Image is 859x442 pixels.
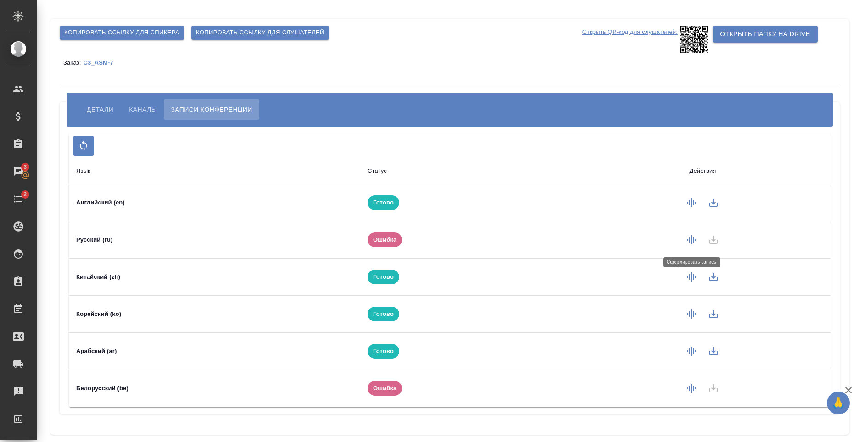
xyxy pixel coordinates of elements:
[703,303,725,325] button: Скачать запись
[64,28,179,38] span: Копировать ссылку для спикера
[69,333,360,370] td: Арабский (ar)
[73,136,94,156] button: Обновить список
[681,266,703,288] button: Сформировать запись
[681,340,703,362] button: Сформировать запись
[713,26,817,43] button: Открыть папку на Drive
[18,190,32,199] span: 2
[83,59,120,66] a: C3_ASM-7
[368,309,399,319] span: Готово
[368,384,402,393] span: Ошибка
[2,160,34,183] a: 3
[129,104,157,115] span: Каналы
[827,392,850,414] button: 🙏
[582,26,678,53] p: Открыть QR-код для слушателей:
[703,266,725,288] button: Скачать запись
[69,221,360,259] td: Русский (ru)
[681,192,703,214] button: Сформировать запись
[681,377,703,399] button: Сформировать запись
[703,340,725,362] button: Скачать запись
[69,370,360,407] td: Белорусский (be)
[196,28,324,38] span: Копировать ссылку для слушателей
[69,184,360,221] td: Английский (en)
[69,259,360,296] td: Китайский (zh)
[63,59,83,66] p: Заказ:
[18,162,32,171] span: 3
[703,192,725,214] button: Скачать запись
[191,26,329,40] button: Копировать ссылку для слушателей
[368,347,399,356] span: Готово
[368,272,399,282] span: Готово
[575,158,831,184] th: Действия
[360,158,575,184] th: Статус
[87,104,113,115] span: Детали
[171,104,252,115] span: Записи конференции
[60,26,184,40] button: Копировать ссылку для спикера
[681,303,703,325] button: Сформировать запись
[368,235,402,244] span: Ошибка
[69,296,360,333] td: Корейский (ko)
[831,393,846,413] span: 🙏
[69,158,360,184] th: Язык
[368,198,399,207] span: Готово
[2,188,34,210] a: 2
[720,28,810,40] span: Открыть папку на Drive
